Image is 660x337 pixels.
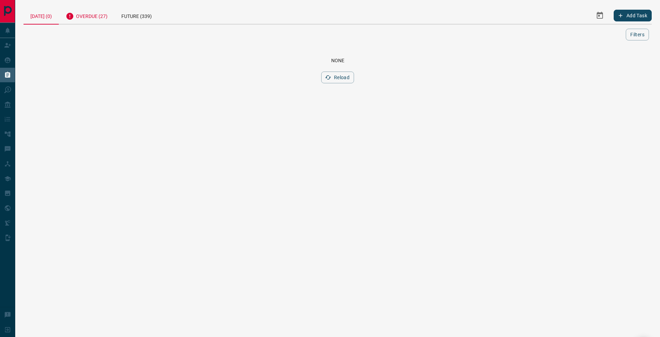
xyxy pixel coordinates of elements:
div: None [32,58,643,63]
button: Reload [321,72,354,83]
div: Future (339) [114,7,159,24]
div: [DATE] (0) [24,7,59,25]
button: Add Task [614,10,652,21]
button: Select Date Range [592,7,608,24]
div: Overdue (27) [59,7,114,24]
button: Filters [626,29,649,40]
